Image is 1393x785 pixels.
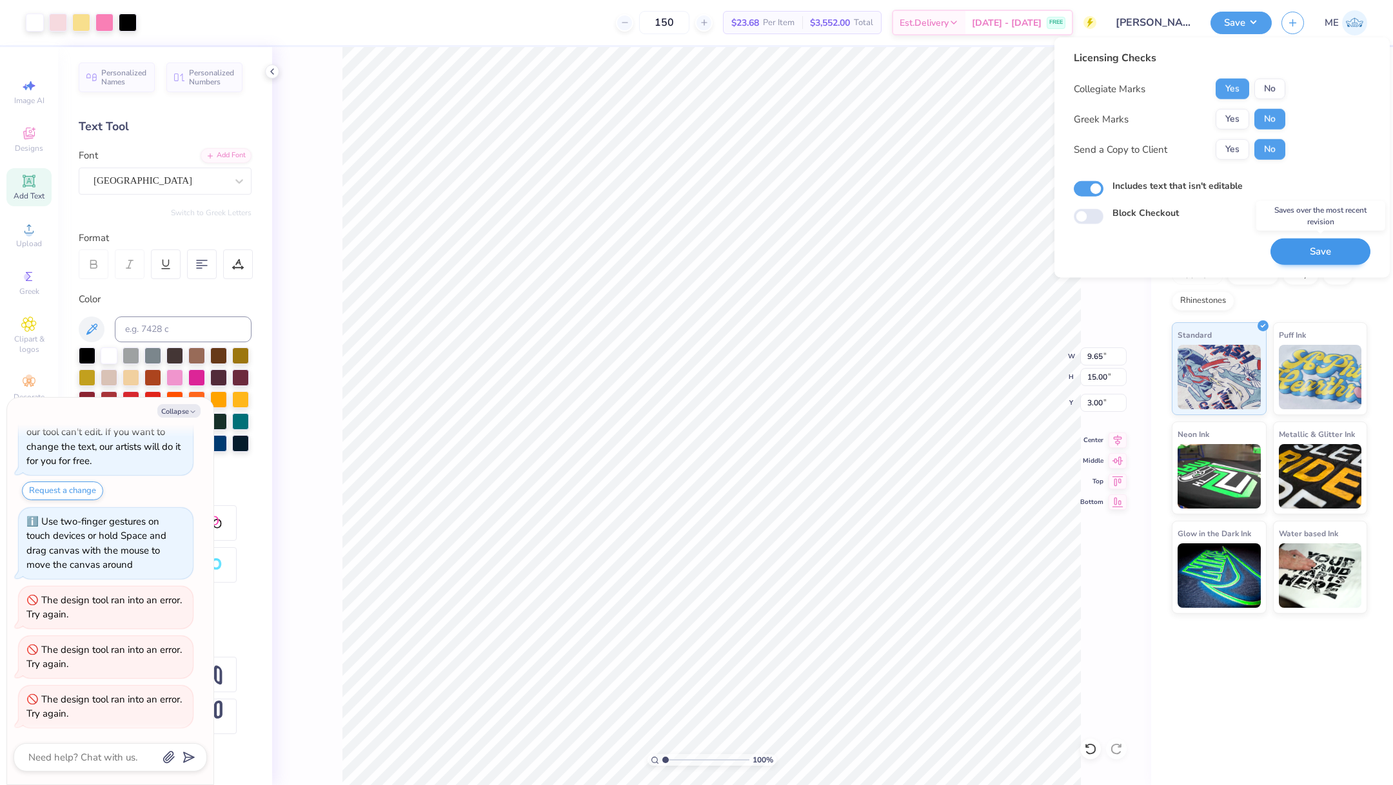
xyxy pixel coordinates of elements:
[14,95,44,106] span: Image AI
[1080,456,1103,465] span: Middle
[854,16,873,30] span: Total
[14,392,44,402] span: Decorate
[19,286,39,296] span: Greek
[1279,328,1306,342] span: Puff Ink
[79,292,252,307] div: Color
[1216,109,1249,130] button: Yes
[26,643,182,671] div: The design tool ran into an error. Try again.
[79,118,252,135] div: Text Tool
[1112,179,1243,193] label: Includes text that isn't editable
[1216,79,1249,99] button: Yes
[171,208,252,218] button: Switch to Greek Letters
[1178,427,1209,441] span: Neon Ink
[16,238,42,249] span: Upload
[1178,444,1261,509] img: Neon Ink
[26,515,166,572] div: Use two-finger gestures on touch devices or hold Space and drag canvas with the mouse to move the...
[1254,79,1285,99] button: No
[1216,139,1249,160] button: Yes
[22,481,103,500] button: Request a change
[1178,328,1212,342] span: Standard
[1270,238,1370,265] button: Save
[14,191,44,201] span: Add Text
[26,594,182,621] div: The design tool ran into an error. Try again.
[79,231,253,246] div: Format
[1325,10,1367,35] a: ME
[639,11,689,34] input: – –
[900,16,949,30] span: Est. Delivery
[1279,444,1362,509] img: Metallic & Glitter Ink
[26,693,182,721] div: The design tool ran into an error. Try again.
[1342,10,1367,35] img: Maria Espena
[1074,112,1129,127] div: Greek Marks
[1254,109,1285,130] button: No
[972,16,1042,30] span: [DATE] - [DATE]
[731,16,759,30] span: $23.68
[6,334,52,354] span: Clipart & logos
[1074,142,1167,157] div: Send a Copy to Client
[1210,12,1272,34] button: Save
[1178,543,1261,608] img: Glow in the Dark Ink
[189,68,235,86] span: Personalized Numbers
[1178,527,1251,540] span: Glow in the Dark Ink
[1279,527,1338,540] span: Water based Ink
[101,68,147,86] span: Personalized Names
[1074,50,1285,66] div: Licensing Checks
[1254,139,1285,160] button: No
[1325,15,1339,30] span: ME
[1106,10,1201,35] input: Untitled Design
[115,316,252,342] input: e.g. 7428 c
[201,148,252,163] div: Add Font
[1080,498,1103,507] span: Bottom
[1178,345,1261,409] img: Standard
[753,754,773,766] span: 100 %
[1172,291,1234,311] div: Rhinestones
[1279,345,1362,409] img: Puff Ink
[1080,436,1103,445] span: Center
[1080,477,1103,486] span: Top
[1112,206,1179,220] label: Block Checkout
[1279,543,1362,608] img: Water based Ink
[1049,18,1063,27] span: FREE
[810,16,850,30] span: $3,552.00
[1074,82,1145,97] div: Collegiate Marks
[15,143,43,153] span: Designs
[763,16,795,30] span: Per Item
[79,148,98,163] label: Font
[157,404,201,418] button: Collapse
[1256,201,1385,231] div: Saves over the most recent revision
[1279,427,1355,441] span: Metallic & Glitter Ink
